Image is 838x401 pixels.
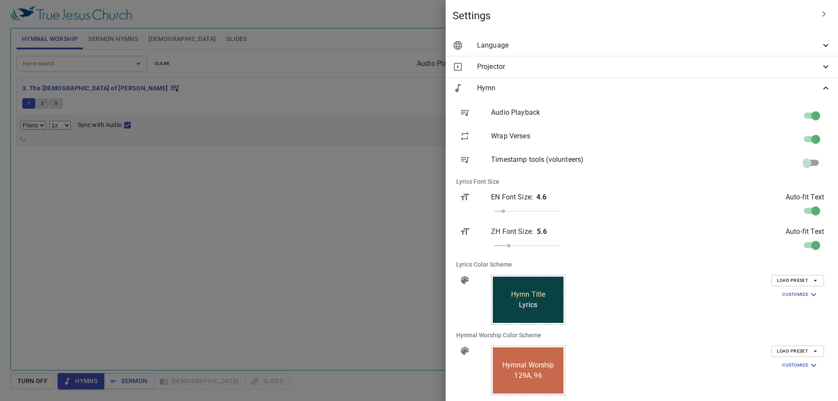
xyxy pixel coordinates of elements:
[537,226,547,237] p: 5.6
[491,192,533,202] p: EN Font Size :
[491,131,666,141] p: Wrap Verses
[771,275,824,286] button: Load Preset
[777,277,818,284] span: Load Preset
[446,78,838,99] div: Hymn
[453,9,814,23] span: Settings
[786,226,824,237] p: Auto-fit Text
[477,83,821,93] span: Hymn
[514,370,542,381] span: 129A, 96
[511,289,546,300] span: Hymn Title
[782,360,819,370] span: Customize
[519,300,537,310] span: Lyrics
[449,171,835,192] li: Lyrics Font Size
[477,62,821,72] span: Projector
[771,346,824,357] button: Load Preset
[449,254,835,275] li: Lyrics Color Scheme
[449,325,835,346] li: Hymnal Worship Color Scheme
[446,56,838,77] div: Projector
[491,154,666,165] p: Timestamp tools (volunteers)
[777,288,824,301] button: Customize
[777,347,818,355] span: Load Preset
[491,107,666,118] p: Audio Playback
[477,40,821,51] span: Language
[536,192,546,202] p: 4.6
[782,289,819,300] span: Customize
[786,192,824,202] p: Auto-fit Text
[502,360,554,370] span: Hymnal Worship
[491,226,533,237] p: ZH Font Size :
[777,359,824,372] button: Customize
[446,35,838,56] div: Language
